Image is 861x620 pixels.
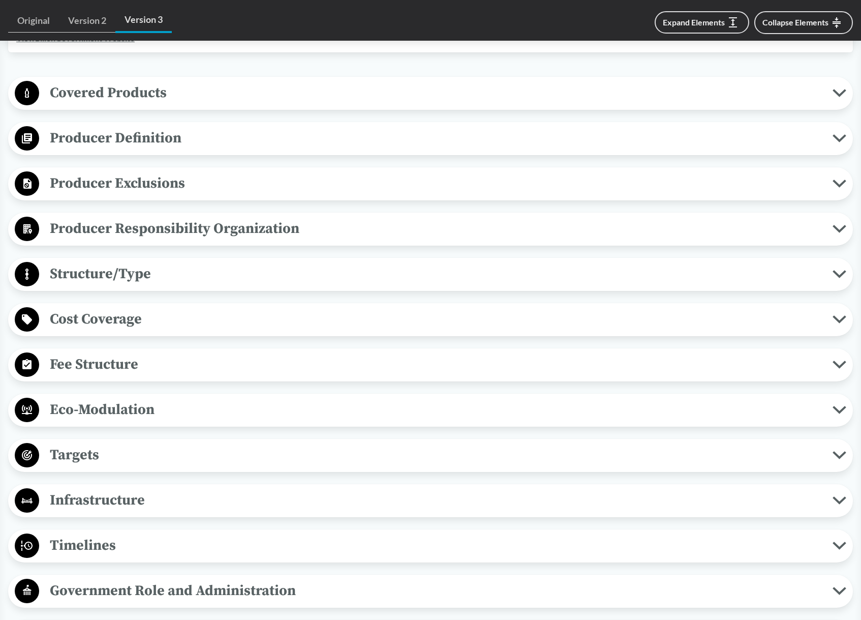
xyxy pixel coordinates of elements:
[12,533,849,559] button: Timelines
[39,489,833,512] span: Infrastructure
[39,262,833,285] span: Structure/Type
[12,126,849,152] button: Producer Definition
[12,171,849,197] button: Producer Exclusions
[39,172,833,195] span: Producer Exclusions
[39,353,833,376] span: Fee Structure
[12,80,849,106] button: Covered Products
[8,9,59,33] a: Original
[12,261,849,287] button: Structure/Type
[115,8,172,33] a: Version 3
[12,216,849,242] button: Producer Responsibility Organization
[754,11,853,34] button: Collapse Elements
[39,308,833,331] span: Cost Coverage
[655,11,749,34] button: Expand Elements
[12,352,849,378] button: Fee Structure
[12,442,849,468] button: Targets
[59,9,115,33] a: Version 2
[39,398,833,421] span: Eco-Modulation
[39,81,833,104] span: Covered Products
[12,578,849,604] button: Government Role and Administration
[39,579,833,602] span: Government Role and Administration
[39,444,833,466] span: Targets
[39,534,833,557] span: Timelines
[12,488,849,514] button: Infrastructure
[39,127,833,150] span: Producer Definition
[12,397,849,423] button: Eco-Modulation
[12,307,849,333] button: Cost Coverage
[39,217,833,240] span: Producer Responsibility Organization
[16,33,135,43] a: ViewBillonGovernment Website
